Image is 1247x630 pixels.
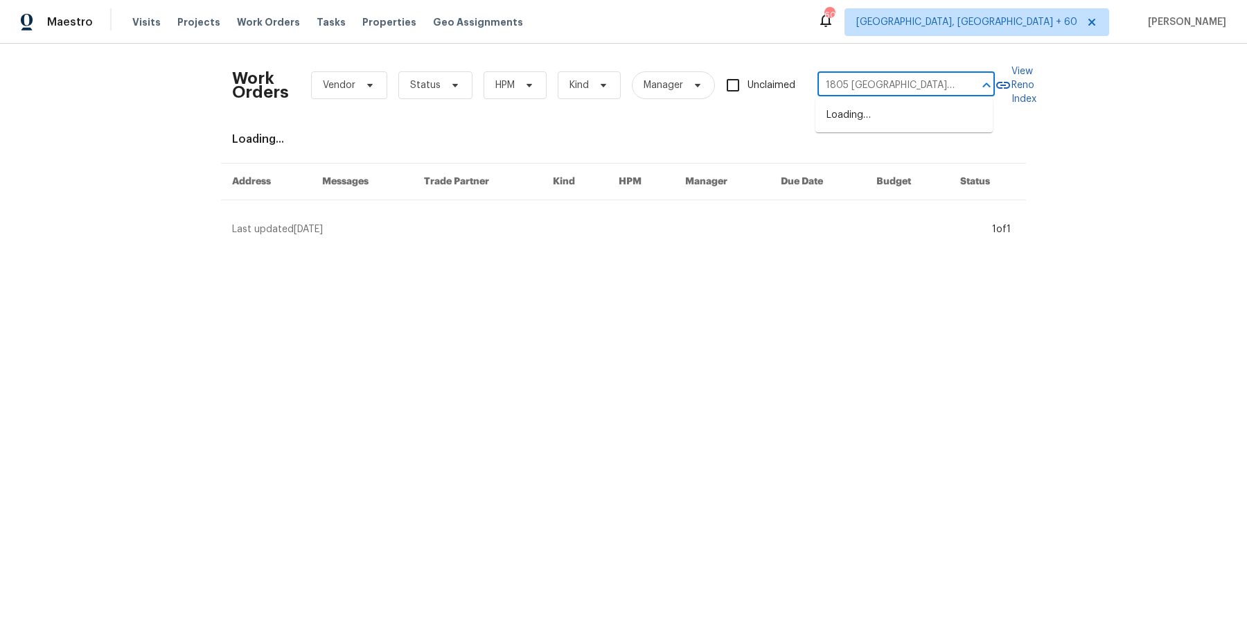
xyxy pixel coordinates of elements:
[232,132,1015,146] div: Loading...
[413,164,542,200] th: Trade Partner
[410,78,441,92] span: Status
[817,75,956,96] input: Enter in an address
[232,222,988,236] div: Last updated
[323,78,355,92] span: Vendor
[232,71,289,99] h2: Work Orders
[132,15,161,29] span: Visits
[815,98,993,132] div: Loading…
[221,164,311,200] th: Address
[644,78,683,92] span: Manager
[748,78,795,93] span: Unclaimed
[824,8,834,22] div: 608
[992,222,1011,236] div: 1 of 1
[311,164,413,200] th: Messages
[317,17,346,27] span: Tasks
[1142,15,1226,29] span: [PERSON_NAME]
[977,76,996,95] button: Close
[433,15,523,29] span: Geo Assignments
[674,164,770,200] th: Manager
[608,164,674,200] th: HPM
[47,15,93,29] span: Maestro
[856,15,1077,29] span: [GEOGRAPHIC_DATA], [GEOGRAPHIC_DATA] + 60
[865,164,949,200] th: Budget
[177,15,220,29] span: Projects
[569,78,589,92] span: Kind
[995,64,1036,106] a: View Reno Index
[949,164,1026,200] th: Status
[542,164,608,200] th: Kind
[294,225,323,234] span: [DATE]
[362,15,416,29] span: Properties
[495,78,515,92] span: HPM
[770,164,865,200] th: Due Date
[237,15,300,29] span: Work Orders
